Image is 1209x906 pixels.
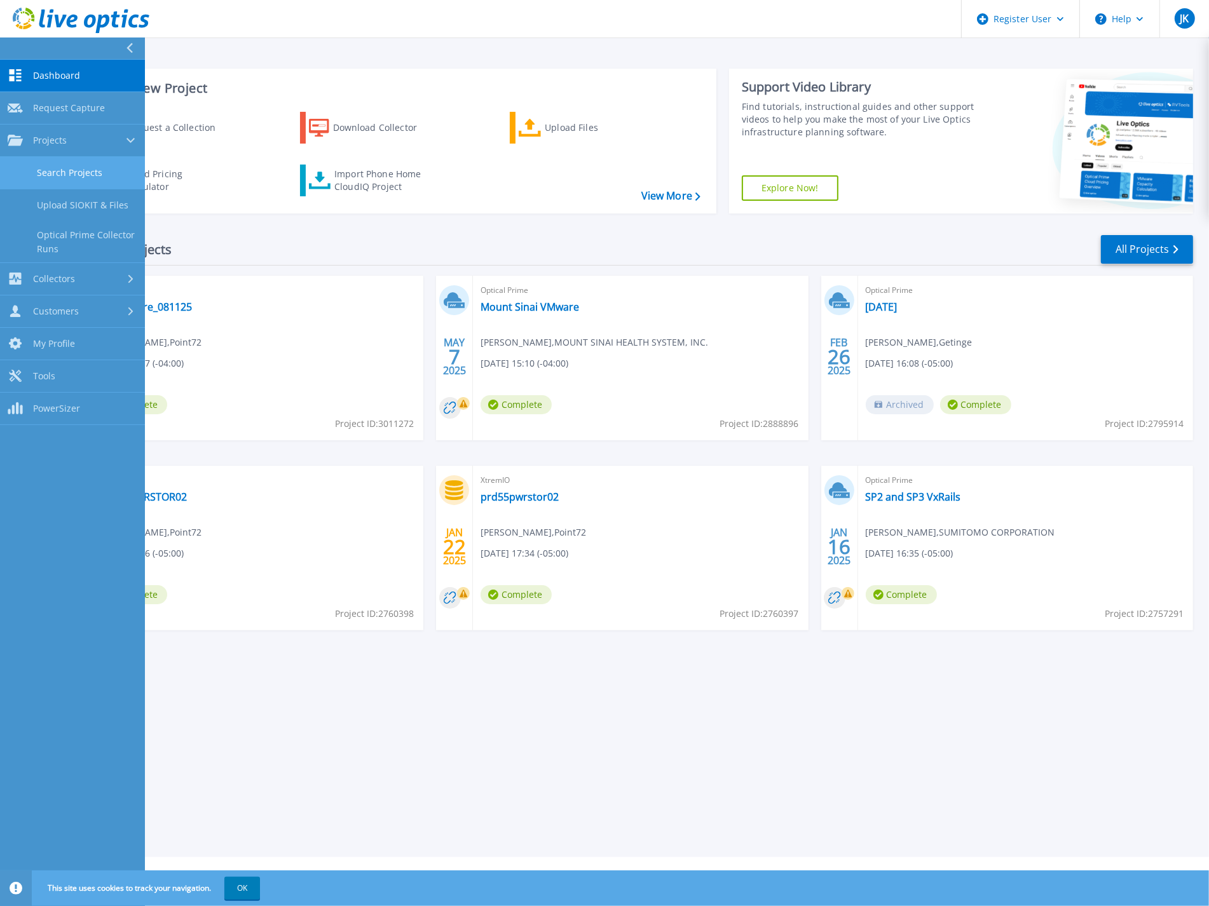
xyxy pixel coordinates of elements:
[481,473,800,487] span: XtremIO
[125,168,226,193] div: Cloud Pricing Calculator
[866,525,1055,539] span: [PERSON_NAME] , SUMITOMO CORPORATION
[33,102,105,114] span: Request Capture
[33,306,79,317] span: Customers
[481,546,568,560] span: [DATE] 17:34 (-05:00)
[126,115,228,140] div: Request a Collection
[481,356,568,370] span: [DATE] 15:10 (-04:00)
[641,190,700,202] a: View More
[866,490,961,503] a: SP2 and SP3 VxRails
[828,541,850,552] span: 16
[742,100,978,139] div: Find tutorials, instructional guides and other support videos to help you make the most of your L...
[866,356,953,370] span: [DATE] 16:08 (-05:00)
[827,334,851,380] div: FEB 2025
[940,395,1011,414] span: Complete
[224,877,260,900] button: OK
[827,524,851,570] div: JAN 2025
[335,607,414,621] span: Project ID: 2760398
[866,335,973,349] span: [PERSON_NAME] , Getinge
[90,112,232,144] a: Request a Collection
[742,175,838,201] a: Explore Now!
[866,585,937,604] span: Complete
[96,283,416,297] span: Optical Prime
[35,877,260,900] span: This site uses cookies to track your navigation.
[33,338,75,349] span: My Profile
[866,395,934,414] span: Archived
[96,473,416,487] span: PowerStore
[866,301,898,313] a: [DATE]
[33,70,80,81] span: Dashboard
[720,607,799,621] span: Project ID: 2760397
[481,490,559,503] a: prd55pwrstor02
[33,135,67,146] span: Projects
[1101,235,1193,264] a: All Projects
[335,417,414,431] span: Project ID: 3011272
[33,370,55,382] span: Tools
[720,417,799,431] span: Project ID: 2888896
[90,81,700,95] h3: Start a New Project
[481,335,708,349] span: [PERSON_NAME] , MOUNT SINAI HEALTH SYSTEM, INC.
[442,524,467,570] div: JAN 2025
[96,525,201,539] span: [PERSON_NAME] , Point72
[481,395,552,414] span: Complete
[333,115,435,140] div: Download Collector
[33,403,80,414] span: PowerSizer
[90,165,232,196] a: Cloud Pricing Calculator
[481,301,579,313] a: Mount Sinai VMware
[334,168,434,193] div: Import Phone Home CloudIQ Project
[33,273,75,285] span: Collectors
[1180,13,1189,24] span: JK
[443,541,466,552] span: 22
[449,351,460,362] span: 7
[866,473,1185,487] span: Optical Prime
[442,334,467,380] div: MAY 2025
[481,525,586,539] span: [PERSON_NAME] , Point72
[510,112,652,144] a: Upload Files
[866,546,953,560] span: [DATE] 16:35 (-05:00)
[1105,417,1184,431] span: Project ID: 2795914
[481,283,800,297] span: Optical Prime
[481,585,552,604] span: Complete
[742,79,978,95] div: Support Video Library
[96,335,201,349] span: [PERSON_NAME] , Point72
[1105,607,1184,621] span: Project ID: 2757291
[866,283,1185,297] span: Optical Prime
[300,112,442,144] a: Download Collector
[545,115,646,140] div: Upload Files
[828,351,850,362] span: 26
